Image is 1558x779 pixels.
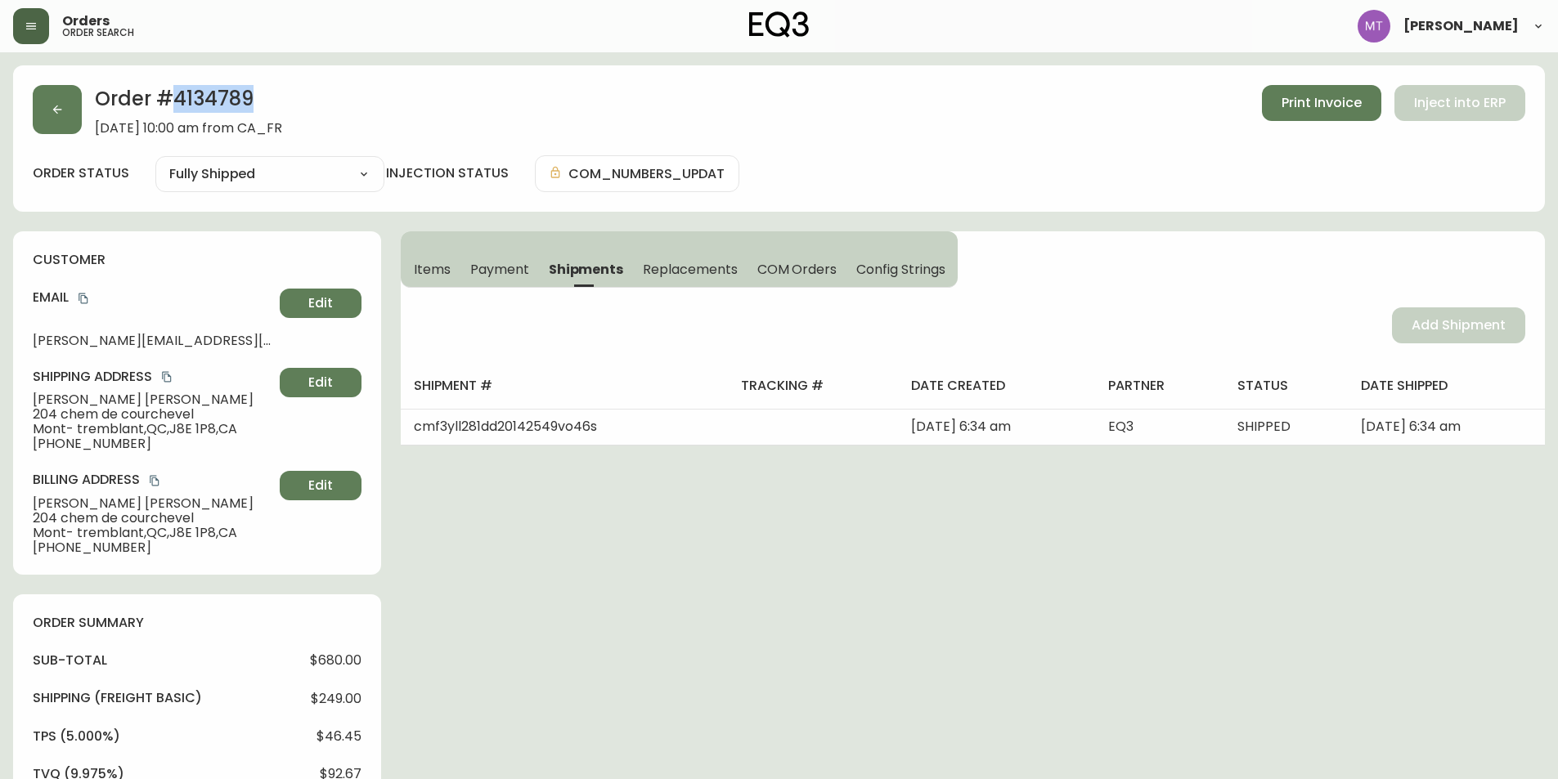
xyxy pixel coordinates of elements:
span: [PERSON_NAME][EMAIL_ADDRESS][PERSON_NAME][DOMAIN_NAME] [33,334,273,348]
span: [PERSON_NAME] [PERSON_NAME] [33,496,273,511]
h4: injection status [386,164,509,182]
h4: Shipping ( Freight Basic ) [33,689,202,707]
span: Orders [62,15,110,28]
button: copy [146,472,163,489]
span: [DATE] 10:00 am from CA_FR [95,121,282,136]
h4: status [1237,377,1336,395]
button: copy [159,369,175,385]
h4: customer [33,251,361,269]
h4: sub-total [33,651,107,669]
h4: Shipping Address [33,368,273,386]
button: Print Invoice [1262,85,1381,121]
span: 204 chem de courchevel [33,511,273,526]
h4: tracking # [741,377,885,395]
span: [PERSON_NAME] [1403,20,1519,33]
span: [PHONE_NUMBER] [33,437,273,451]
label: order status [33,164,129,182]
span: EQ3 [1108,417,1134,436]
span: Edit [308,294,333,312]
span: Print Invoice [1282,94,1362,112]
span: Edit [308,477,333,495]
h4: Billing Address [33,471,273,489]
span: COM Orders [757,261,837,278]
h4: order summary [33,614,361,632]
span: Replacements [643,261,737,278]
span: cmf3yll281dd20142549vo46s [414,417,597,436]
span: Config Strings [856,261,945,278]
img: 397d82b7ede99da91c28605cdd79fceb [1358,10,1390,43]
button: Edit [280,289,361,318]
span: SHIPPED [1237,417,1291,436]
span: Mont- tremblant , QC , J8E 1P8 , CA [33,422,273,437]
span: $249.00 [311,692,361,706]
span: Shipments [549,261,624,278]
h4: date shipped [1361,377,1532,395]
h4: tps (5.000%) [33,728,120,745]
img: logo [749,11,810,38]
h5: order search [62,28,134,38]
h4: date created [911,377,1082,395]
h2: Order # 4134789 [95,85,282,121]
span: [PERSON_NAME] [PERSON_NAME] [33,392,273,407]
span: [PHONE_NUMBER] [33,540,273,555]
span: Payment [470,261,529,278]
span: Edit [308,374,333,392]
span: $46.45 [317,729,361,744]
button: Edit [280,471,361,500]
button: Edit [280,368,361,397]
span: Mont- tremblant , QC , J8E 1P8 , CA [33,526,273,540]
span: [DATE] 6:34 am [1361,417,1461,436]
span: [DATE] 6:34 am [911,417,1011,436]
span: 204 chem de courchevel [33,407,273,422]
button: copy [75,290,92,307]
span: $680.00 [310,653,361,668]
h4: partner [1108,377,1211,395]
h4: shipment # [414,377,715,395]
span: Items [414,261,451,278]
h4: Email [33,289,273,307]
